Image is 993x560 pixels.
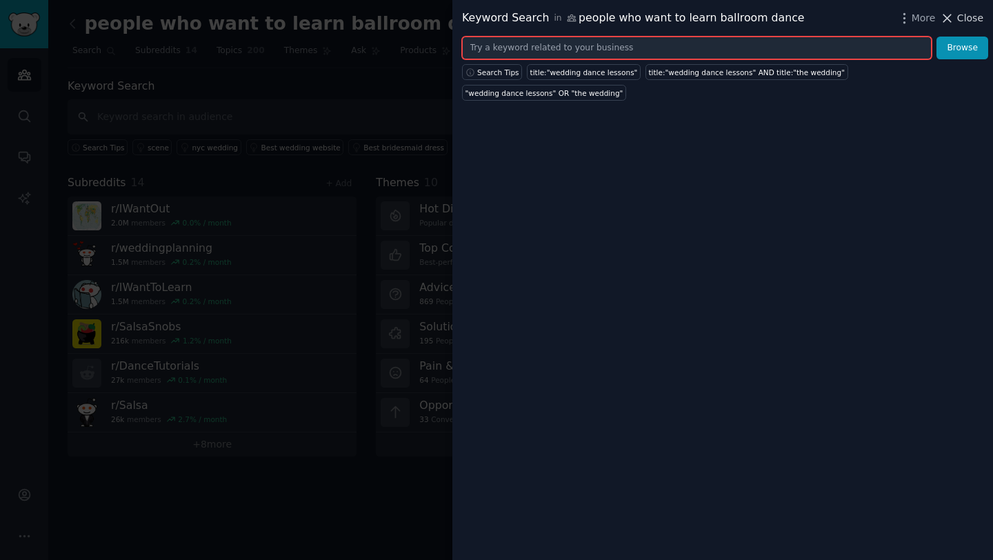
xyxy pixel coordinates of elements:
button: Search Tips [462,64,522,80]
div: title:"wedding dance lessons" [530,68,638,77]
button: Browse [936,37,988,60]
span: Search Tips [477,68,519,77]
a: title:"wedding dance lessons" AND title:"the wedding" [645,64,848,80]
span: in [554,12,561,25]
button: More [897,11,936,26]
button: Close [940,11,983,26]
span: Close [957,11,983,26]
input: Try a keyword related to your business [462,37,932,60]
span: More [912,11,936,26]
a: "wedding dance lessons" OR "the wedding" [462,85,626,101]
a: title:"wedding dance lessons" [527,64,641,80]
div: Keyword Search people who want to learn ballroom dance [462,10,805,27]
div: "wedding dance lessons" OR "the wedding" [465,88,623,98]
div: title:"wedding dance lessons" AND title:"the wedding" [648,68,845,77]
